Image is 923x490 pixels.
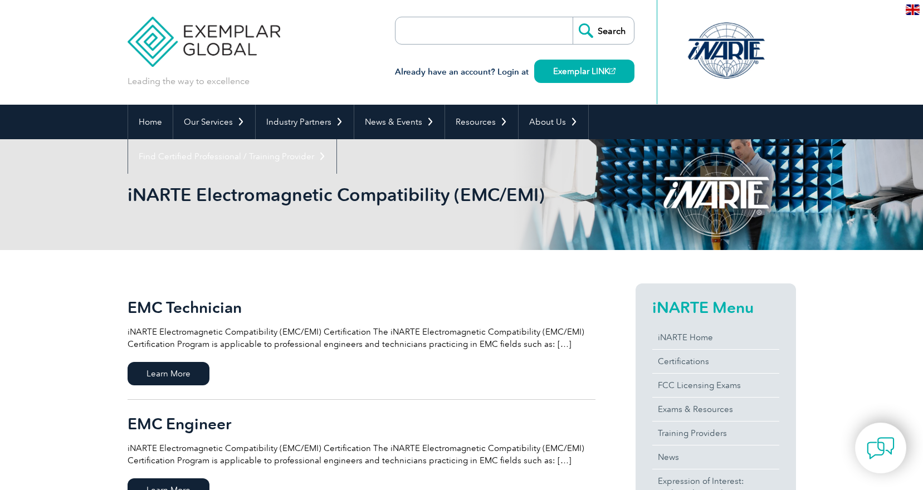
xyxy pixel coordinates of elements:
[128,184,555,205] h1: iNARTE Electromagnetic Compatibility (EMC/EMI)
[128,415,595,433] h2: EMC Engineer
[652,398,779,421] a: Exams & Resources
[652,422,779,445] a: Training Providers
[128,362,209,385] span: Learn More
[534,60,634,83] a: Exemplar LINK
[354,105,445,139] a: News & Events
[652,350,779,373] a: Certifications
[128,283,595,400] a: EMC Technician iNARTE Electromagnetic Compatibility (EMC/EMI) Certification The iNARTE Electromag...
[128,105,173,139] a: Home
[867,434,895,462] img: contact-chat.png
[173,105,255,139] a: Our Services
[395,65,634,79] h3: Already have an account? Login at
[128,326,595,350] p: iNARTE Electromagnetic Compatibility (EMC/EMI) Certification The iNARTE Electromagnetic Compatibi...
[652,374,779,397] a: FCC Licensing Exams
[906,4,920,15] img: en
[256,105,354,139] a: Industry Partners
[609,68,616,74] img: open_square.png
[128,139,336,174] a: Find Certified Professional / Training Provider
[652,326,779,349] a: iNARTE Home
[128,442,595,467] p: iNARTE Electromagnetic Compatibility (EMC/EMI) Certification The iNARTE Electromagnetic Compatibi...
[652,298,779,316] h2: iNARTE Menu
[128,298,595,316] h2: EMC Technician
[519,105,588,139] a: About Us
[128,75,250,87] p: Leading the way to excellence
[445,105,518,139] a: Resources
[652,445,779,469] a: News
[573,17,634,44] input: Search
